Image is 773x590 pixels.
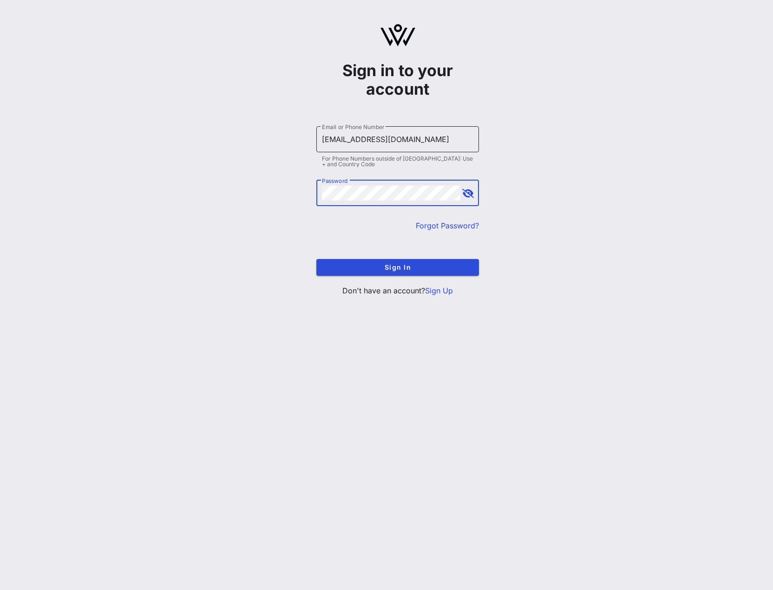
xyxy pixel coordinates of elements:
button: Sign In [316,259,479,276]
a: Sign Up [425,286,453,295]
p: Don't have an account? [316,285,479,296]
div: For Phone Numbers outside of [GEOGRAPHIC_DATA]: Use + and Country Code [322,156,473,167]
img: logo.svg [380,24,415,46]
a: Forgot Password? [416,221,479,230]
label: Password [322,177,348,184]
h1: Sign in to your account [316,61,479,98]
span: Sign In [324,263,472,271]
label: Email or Phone Number [322,123,384,130]
button: append icon [462,189,474,198]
